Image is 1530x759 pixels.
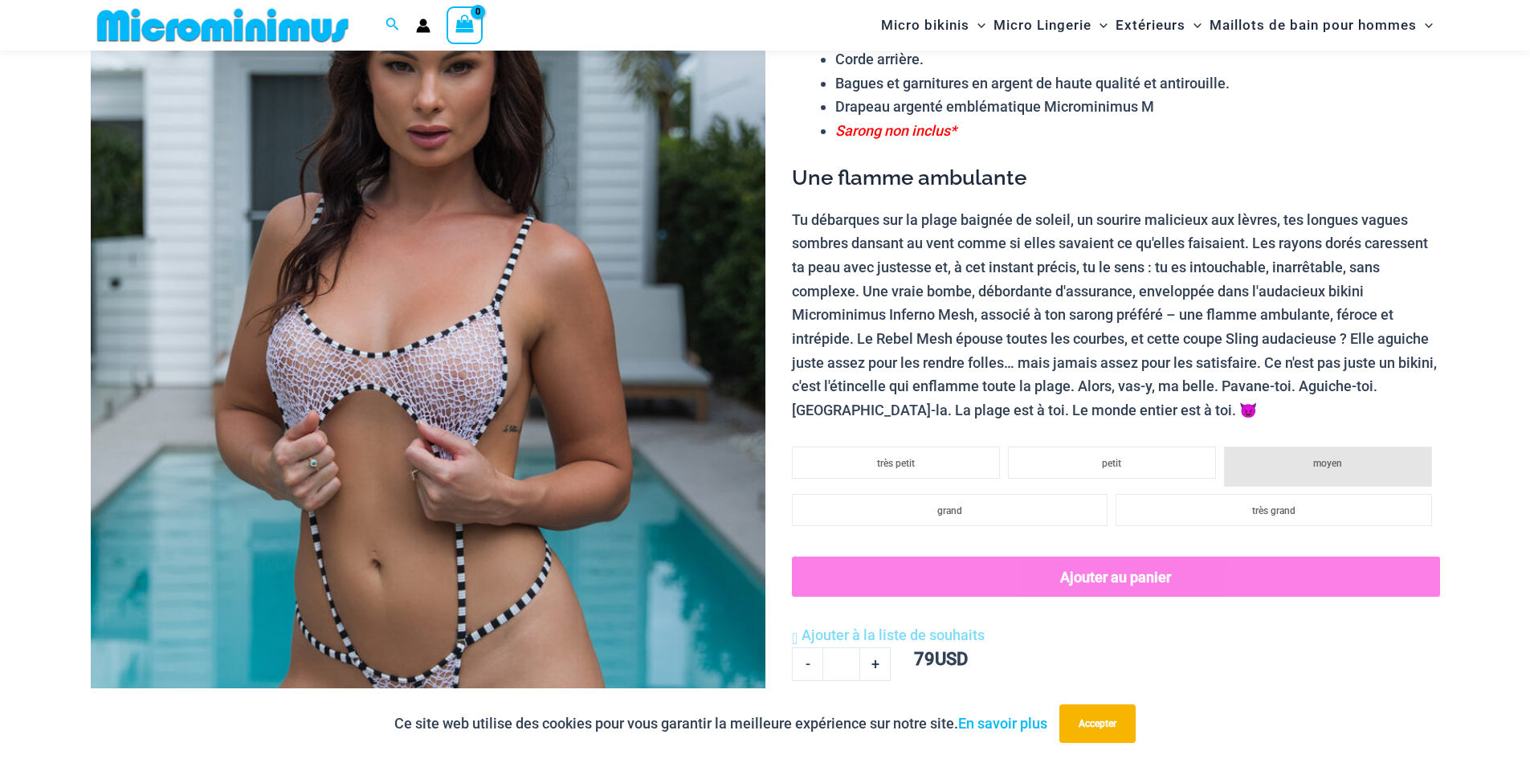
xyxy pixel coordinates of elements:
[1079,718,1116,729] font: Accepter
[1008,447,1216,479] li: petit
[416,18,430,33] a: Lien vers l'icône du compte
[792,623,985,647] a: Ajouter à la liste de souhaits
[1116,17,1185,33] font: Extérieurs
[802,626,985,643] font: Ajouter à la liste de souhaits
[1210,17,1417,33] font: Maillots de bain pour hommes
[1313,458,1342,469] font: moyen
[989,5,1112,46] a: Micro LingerieMenu BasculerMenu Basculer
[1185,5,1202,46] span: Menu Basculer
[935,649,968,669] font: USD
[871,655,879,672] font: +
[1102,458,1121,469] font: petit
[835,51,924,67] font: Corde arrière.
[1091,5,1108,46] span: Menu Basculer
[1417,5,1433,46] span: Menu Basculer
[792,447,1000,479] li: très petit
[792,211,1437,419] font: Tu débarques sur la plage baignée de soleil, un sourire malicieux aux lèvres, tes longues vagues ...
[835,75,1230,92] font: Bagues et garnitures en argent de haute qualité et antirouille.
[877,458,915,469] font: très petit
[1224,447,1432,487] li: moyen
[792,494,1108,526] li: grand
[792,165,1026,190] font: Une flamme ambulante
[91,7,355,43] img: LOGO DE LA BOUTIQUE MM À PLAT
[1206,5,1437,46] a: Maillots de bain pour hommesMenu BasculerMenu Basculer
[958,715,1047,732] a: En savoir plus
[1059,704,1136,743] button: Accepter
[914,649,935,669] font: 79
[937,505,962,516] font: grand
[969,5,985,46] span: Menu Basculer
[1252,505,1295,516] font: très grand
[835,122,957,139] font: Sarong non inclus*
[394,715,958,732] font: Ce site web utilise des cookies pour vous garantir la meilleure expérience sur notre site.
[877,5,989,46] a: Micro bikinisMenu BasculerMenu Basculer
[1112,5,1206,46] a: ExtérieursMenu BasculerMenu Basculer
[806,655,810,672] font: -
[1060,569,1171,586] font: Ajouter au panier
[792,647,822,681] a: -
[447,6,483,43] a: Voir le panier, vide
[386,15,400,35] a: Lien vers l'icône de recherche
[1116,494,1431,526] li: très grand
[875,2,1440,48] nav: Navigation du site
[792,557,1439,597] button: Ajouter au panier
[835,98,1154,115] font: Drapeau argenté emblématique Microminimus M
[881,17,969,33] font: Micro bikinis
[993,17,1091,33] font: Micro Lingerie
[860,647,891,681] a: +
[822,647,860,681] input: Quantité de produit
